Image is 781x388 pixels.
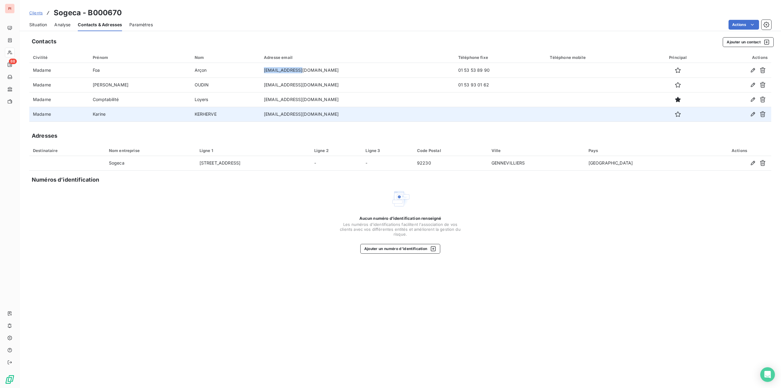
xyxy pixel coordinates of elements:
span: Contacts & Adresses [78,22,122,28]
td: GENNEVILLIERS [488,156,585,171]
img: Logo LeanPay [5,375,15,384]
div: Nom entreprise [109,148,192,153]
td: - [311,156,362,171]
img: Empty state [390,189,410,209]
td: Madame [29,107,89,121]
td: [GEOGRAPHIC_DATA] [585,156,707,171]
div: Ligne 1 [200,148,307,153]
td: Loyers [191,92,261,107]
td: [STREET_ADDRESS] [196,156,311,171]
td: Karine [89,107,191,121]
h5: Adresses [32,132,57,140]
td: 01 53 53 89 90 [455,63,546,78]
td: [EMAIL_ADDRESS][DOMAIN_NAME] [260,107,455,121]
td: Comptabilité [89,92,191,107]
div: Code Postal [417,148,484,153]
span: Situation [29,22,47,28]
div: Actions [711,148,768,153]
div: Destinataire [33,148,102,153]
td: Foa [89,63,191,78]
span: Paramètres [129,22,153,28]
div: Open Intercom Messenger [760,367,775,382]
span: Les numéros d'identifications facilitent l'association de vos clients avec vos différentes entité... [339,222,461,237]
h3: Sogeca - B000670 [54,7,122,18]
div: Téléphone fixe [458,55,543,60]
td: 01 53 93 01 62 [455,78,546,92]
span: Analyse [54,22,70,28]
td: Arçon [191,63,261,78]
div: Ligne 3 [365,148,410,153]
td: [EMAIL_ADDRESS][DOMAIN_NAME] [260,78,455,92]
div: Adresse email [264,55,451,60]
div: Téléphone mobile [550,55,644,60]
div: Ville [491,148,581,153]
button: Actions [729,20,759,30]
div: Prénom [93,55,187,60]
div: Pays [588,148,704,153]
div: Civilité [33,55,85,60]
div: Nom [195,55,257,60]
span: 88 [9,59,17,64]
td: Madame [29,92,89,107]
div: Principal [652,55,704,60]
td: - [362,156,413,171]
td: 92230 [413,156,488,171]
td: [PERSON_NAME] [89,78,191,92]
button: Ajouter un numéro d’identification [360,244,441,254]
button: Ajouter un contact [723,37,774,47]
td: OUDIN [191,78,261,92]
div: Actions [711,55,768,60]
a: Clients [29,10,43,16]
div: Ligne 2 [314,148,358,153]
td: Madame [29,78,89,92]
td: KERHERVE [191,107,261,121]
h5: Numéros d’identification [32,176,99,184]
td: [EMAIL_ADDRESS][DOMAIN_NAME] [260,92,455,107]
span: Clients [29,10,43,15]
span: Aucun numéro d’identification renseigné [359,216,441,221]
td: Madame [29,63,89,78]
h5: Contacts [32,37,56,46]
div: PI [5,4,15,13]
td: [EMAIL_ADDRESS][DOMAIN_NAME] [260,63,455,78]
td: Sogeca [105,156,196,171]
